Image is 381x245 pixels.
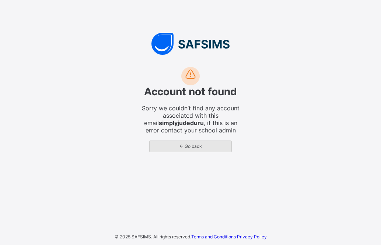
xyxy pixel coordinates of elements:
[237,234,267,239] a: Privacy Policy
[191,234,236,239] a: Terms and Conditions
[80,33,301,55] img: SAFSIMS Logo
[115,234,191,239] span: © 2025 SAFSIMS. All rights reserved.
[159,119,204,127] strong: simplyjudeduru
[139,104,242,134] span: Sorry we couldn’t find any account associated with this email , if this is an error contact your ...
[144,85,237,98] span: Account not found
[191,234,267,239] span: ·
[155,143,226,149] span: ← Go back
